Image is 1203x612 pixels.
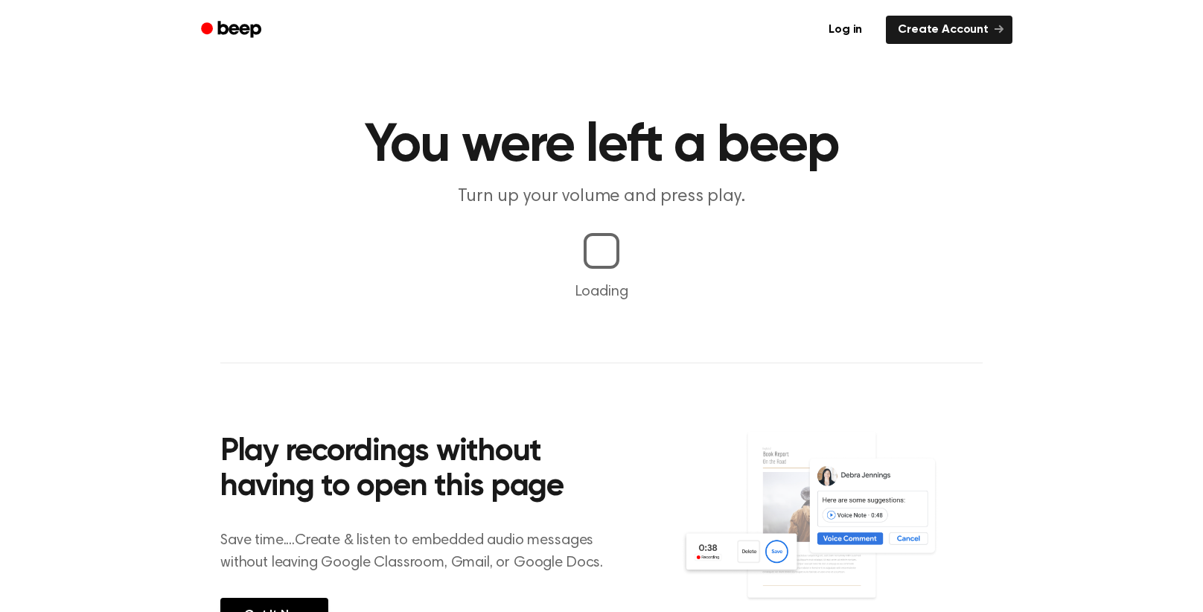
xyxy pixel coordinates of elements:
[886,16,1012,44] a: Create Account
[18,281,1185,303] p: Loading
[220,119,983,173] h1: You were left a beep
[220,529,622,574] p: Save time....Create & listen to embedded audio messages without leaving Google Classroom, Gmail, ...
[220,435,622,506] h2: Play recordings without having to open this page
[814,13,877,47] a: Log in
[316,185,887,209] p: Turn up your volume and press play.
[191,16,275,45] a: Beep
